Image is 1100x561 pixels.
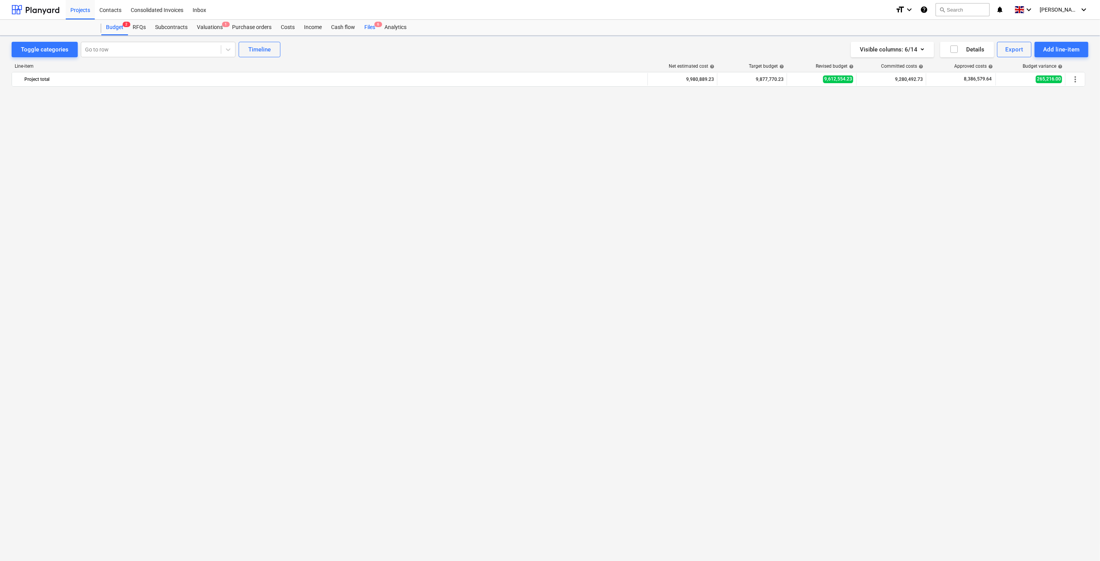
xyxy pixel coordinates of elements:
[816,63,854,69] div: Revised budget
[920,5,928,14] i: Knowledge base
[1043,44,1080,55] div: Add line-item
[299,20,326,35] a: Income
[881,63,923,69] div: Committed costs
[987,64,993,69] span: help
[1061,524,1100,561] iframe: Chat Widget
[1024,5,1033,14] i: keyboard_arrow_down
[1023,63,1062,69] div: Budget variance
[936,3,990,16] button: Search
[847,64,854,69] span: help
[749,63,784,69] div: Target budget
[1006,44,1023,55] div: Export
[860,44,925,55] div: Visible columns : 6/14
[276,20,299,35] a: Costs
[239,42,280,57] button: Timeline
[851,42,934,57] button: Visible columns:6/14
[374,22,382,27] span: 6
[1035,42,1088,57] button: Add line-item
[24,73,644,86] div: Project total
[1036,75,1062,83] span: 265,216.00
[778,64,784,69] span: help
[1040,7,1078,13] span: [PERSON_NAME]
[101,20,128,35] div: Budget
[823,75,853,83] span: 9,612,554.23
[227,20,276,35] a: Purchase orders
[917,64,923,69] span: help
[1079,5,1088,14] i: keyboard_arrow_down
[326,20,360,35] a: Cash flow
[860,73,923,86] div: 9,280,492.73
[360,20,380,35] a: Files6
[669,63,714,69] div: Net estimated cost
[997,42,1032,57] button: Export
[939,7,945,13] span: search
[123,22,130,27] span: 2
[905,5,914,14] i: keyboard_arrow_down
[12,63,648,69] div: Line-item
[380,20,411,35] a: Analytics
[248,44,271,55] div: Timeline
[651,73,714,86] div: 9,980,889.23
[222,22,230,27] span: 1
[950,44,985,55] div: Details
[940,42,994,57] button: Details
[721,73,784,86] div: 9,877,770.23
[101,20,128,35] a: Budget2
[996,5,1004,14] i: notifications
[708,64,714,69] span: help
[895,5,905,14] i: format_size
[963,76,992,82] span: 8,386,579.64
[1056,64,1062,69] span: help
[1071,75,1080,84] span: More actions
[192,20,227,35] a: Valuations1
[192,20,227,35] div: Valuations
[360,20,380,35] div: Files
[954,63,993,69] div: Approved costs
[150,20,192,35] a: Subcontracts
[128,20,150,35] a: RFQs
[12,42,78,57] button: Toggle categories
[21,44,68,55] div: Toggle categories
